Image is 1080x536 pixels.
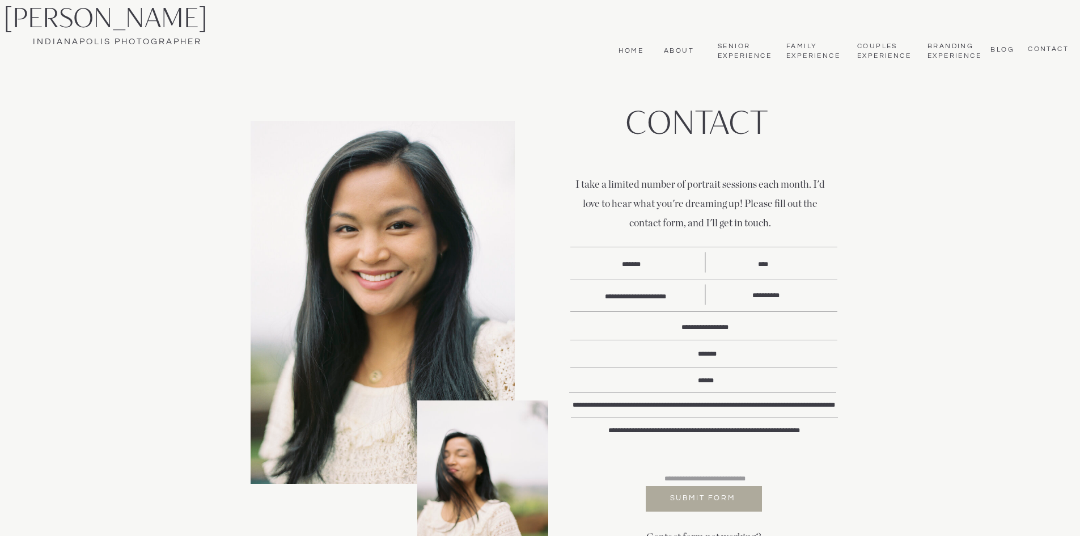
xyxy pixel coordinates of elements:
a: BrandingExperience [927,42,979,61]
h1: Contact [558,105,835,145]
a: CONTACT [1024,45,1069,54]
p: I take a limited number of portrait sessions each month. I'd love to hear what you're dreaming up... [571,175,829,242]
a: Couples Experience [857,42,910,61]
a: Home [616,47,643,56]
a: Family Experience [786,42,839,61]
a: Senior Experience [718,42,770,61]
nav: Branding Experience [927,42,979,61]
a: About [660,47,694,56]
a: [PERSON_NAME] [3,3,241,33]
a: SUBMIT FORM [645,493,760,503]
a: bLog [988,45,1014,53]
a: Indianapolis Photographer [3,36,231,48]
